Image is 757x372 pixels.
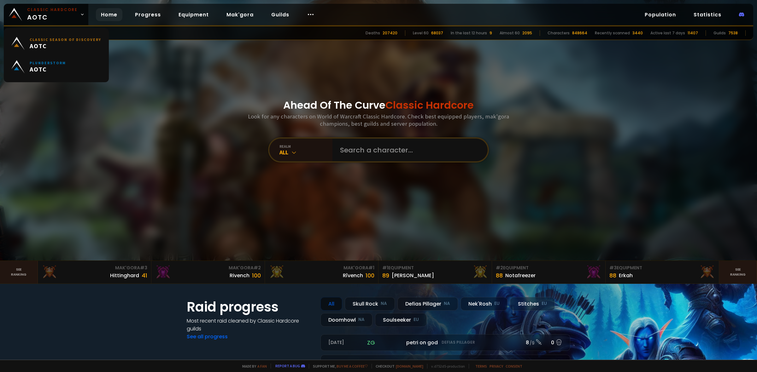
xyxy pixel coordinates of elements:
span: Classic Hardcore [385,98,474,112]
div: Guilds [713,30,726,36]
span: AOTC [27,7,78,22]
a: See all progress [187,333,228,340]
div: 88 [609,271,616,280]
div: 7538 [728,30,738,36]
div: 9 [490,30,492,36]
div: Nek'Rosh [461,297,508,311]
div: Almost 60 [500,30,520,36]
div: Characters [548,30,570,36]
div: Equipment [496,265,601,271]
div: All [279,149,332,156]
a: #2Equipment88Notafreezer [492,261,606,283]
small: Plunderstorm [30,60,66,65]
div: Rîvench [343,272,363,279]
div: Level 60 [413,30,429,36]
div: 848664 [572,30,587,36]
a: Buy me a coffee [337,364,368,369]
h3: Look for any characters on World of Warcraft Classic Hardcore. Check best equipped players, mak'g... [245,113,512,127]
div: 11407 [688,30,698,36]
div: Equipment [382,265,488,271]
div: Skull Rock [345,297,395,311]
small: NA [358,317,365,323]
div: Doomhowl [320,313,373,327]
span: # 1 [382,265,388,271]
a: #3Equipment88Erkah [606,261,719,283]
a: Progress [130,8,166,21]
small: EU [494,300,500,307]
div: 88 [496,271,503,280]
a: Privacy [490,364,503,369]
a: Home [96,8,122,21]
a: [DATE]roaqpetri on godDefias Pillager5 /60 [320,355,570,371]
div: 2095 [522,30,532,36]
a: Mak'Gora#3Hittinghard41 [38,261,151,283]
a: a fan [257,364,267,369]
div: 68037 [431,30,443,36]
a: Consent [506,364,522,369]
div: Equipment [609,265,715,271]
div: [PERSON_NAME] [392,272,434,279]
div: Rivench [230,272,249,279]
div: Mak'Gora [42,265,147,271]
div: Defias Pillager [397,297,458,311]
a: Seeranking [719,261,757,283]
div: Mak'Gora [155,265,261,271]
small: Classic Season of Discovery [30,37,101,42]
h1: Ahead Of The Curve [283,98,474,113]
div: 3440 [632,30,643,36]
h4: Most recent raid cleaned by Classic Hardcore guilds [187,317,313,333]
span: AOTC [30,42,101,50]
a: PlunderstormAOTC [8,55,105,78]
small: EU [414,317,419,323]
a: [DOMAIN_NAME] [396,364,423,369]
a: Classic HardcoreAOTC [4,4,88,25]
div: Hittinghard [110,272,139,279]
div: All [320,297,342,311]
a: Mak'Gora#2Rivench100 [151,261,265,283]
a: Mak'Gora#1Rîvench100 [265,261,378,283]
div: In the last 12 hours [451,30,487,36]
span: # 2 [254,265,261,271]
h1: Raid progress [187,297,313,317]
div: Notafreezer [505,272,536,279]
small: NA [444,300,450,307]
div: 41 [142,271,147,280]
a: Mak'gora [221,8,259,21]
span: Checkout [372,364,423,369]
span: # 1 [368,265,374,271]
a: Report a bug [275,363,300,368]
input: Search a character... [336,139,480,161]
a: Guilds [266,8,294,21]
div: 100 [252,271,261,280]
div: realm [279,144,332,149]
a: Terms [475,364,487,369]
span: Made by [238,364,267,369]
div: Stitches [510,297,555,311]
span: Support me, [309,364,368,369]
div: Mak'Gora [269,265,374,271]
a: Equipment [173,8,214,21]
a: Classic Season of DiscoveryAOTC [8,32,105,55]
span: v. d752d5 - production [427,364,465,369]
div: Recently scanned [595,30,630,36]
div: 100 [366,271,374,280]
a: #1Equipment89[PERSON_NAME] [378,261,492,283]
small: EU [542,300,547,307]
div: 89 [382,271,389,280]
a: Statistics [689,8,726,21]
a: Population [640,8,681,21]
div: 207420 [383,30,397,36]
span: # 3 [140,265,147,271]
div: Erkah [619,272,633,279]
div: Active last 7 days [650,30,685,36]
small: NA [381,300,387,307]
div: Deaths [366,30,380,36]
div: Soulseeker [375,313,427,327]
a: [DATE]zgpetri on godDefias Pillager8 /90 [320,334,570,351]
span: AOTC [30,65,66,73]
span: # 3 [609,265,617,271]
span: # 2 [496,265,503,271]
small: Classic Hardcore [27,7,78,13]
